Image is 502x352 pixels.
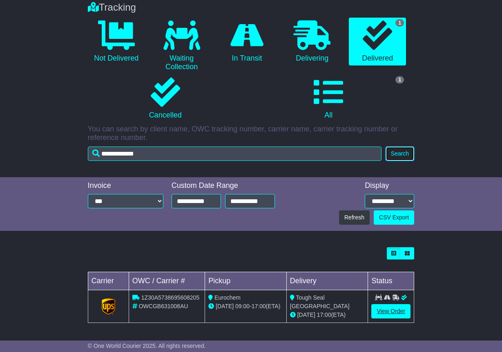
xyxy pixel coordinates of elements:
[252,303,266,309] span: 17:00
[141,294,199,301] span: 1Z30A5738695608205
[235,303,250,309] span: 09:00
[216,303,234,309] span: [DATE]
[208,302,283,311] div: - (ETA)
[374,210,414,225] a: CSV Export
[88,181,163,190] div: Invoice
[368,272,414,290] td: Status
[317,311,331,318] span: 17:00
[129,272,205,290] td: OWC / Carrier #
[88,18,145,66] a: Not Delivered
[339,210,370,225] button: Refresh
[395,76,404,83] span: 1
[349,18,406,66] a: 1 Delivered
[290,294,350,309] span: Tough Seal [GEOGRAPHIC_DATA]
[139,303,188,309] span: OWCGB631008AU
[365,181,414,190] div: Display
[88,272,129,290] td: Carrier
[386,147,414,161] button: Search
[88,343,206,349] span: © One World Courier 2025. All rights reserved.
[88,74,243,123] a: Cancelled
[283,18,341,66] a: Delivering
[88,125,414,142] p: You can search by client name, OWC tracking number, carrier name, carrier tracking number or refe...
[286,272,368,290] td: Delivery
[395,19,404,27] span: 1
[102,298,116,315] img: GetCarrierServiceLogo
[219,18,276,66] a: In Transit
[172,181,275,190] div: Custom Date Range
[297,311,315,318] span: [DATE]
[214,294,241,301] span: Eurochem
[251,74,406,123] a: 1 All
[153,18,210,74] a: Waiting Collection
[290,311,365,319] div: (ETA)
[205,272,287,290] td: Pickup
[84,2,418,14] div: Tracking
[371,304,411,318] a: View Order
